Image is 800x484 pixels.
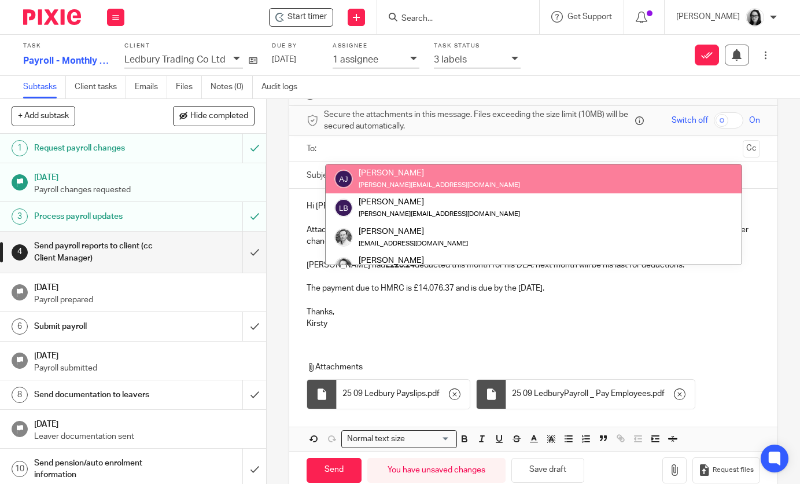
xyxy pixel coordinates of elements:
p: Hi [PERSON_NAME], [307,200,760,212]
span: 25 09 Ledbury Payslips [342,388,426,399]
div: [PERSON_NAME] [359,255,520,266]
h1: [DATE] [34,416,255,430]
a: Emails [135,76,167,98]
h1: Send pension/auto enrolment information [34,454,165,484]
span: On [749,115,760,126]
div: [PERSON_NAME] [359,196,520,208]
p: Attachments [307,361,754,373]
span: Hide completed [190,112,248,121]
button: Save draft [511,458,584,483]
label: To: [307,143,319,155]
div: 8 [12,387,28,403]
p: Thanks, [307,306,760,318]
p: [PERSON_NAME] had deducted this month for his DEA, next month will be his last for deductions. [307,259,760,271]
label: Assignee [333,42,419,50]
div: . [506,380,695,409]
img: svg%3E [334,199,353,217]
input: Send [307,458,362,483]
div: Search for option [341,430,457,448]
p: 3 labels [434,54,467,65]
p: Attached are the payroll reports for September. Please let us know if you are happy for us to sub... [307,224,760,248]
a: Subtasks [23,76,66,98]
p: Payroll submitted [34,362,255,374]
h1: Send payroll reports to client (cc Client Manager) [34,237,165,267]
a: Notes (0) [211,76,253,98]
img: T1JH8BBNX-UMG48CW64-d2649b4fbe26-512.png [334,257,353,276]
div: 10 [12,461,28,477]
div: . [337,380,470,409]
span: Secure the attachments in this message. Files exceeding the size limit (10MB) will be secured aut... [324,109,632,133]
img: Profile%20photo.jpeg [746,8,764,27]
input: Search for option [408,433,450,445]
h1: Process payroll updates [34,208,165,225]
button: Hide completed [173,106,255,126]
div: 4 [12,244,28,261]
button: + Add subtask [12,106,75,126]
div: 3 [12,208,28,225]
p: Ledbury Trading Co Ltd [124,54,226,65]
img: Rod%202%20Small.jpg [334,228,353,247]
div: You have unsaved changes [367,458,506,483]
span: [DATE] [272,56,296,64]
img: svg%3E [334,170,353,188]
input: Search [400,14,504,24]
a: Client tasks [75,76,126,98]
p: Payroll changes requested [34,184,255,196]
div: Ledbury Trading Co Ltd - Payroll - Monthly - Client makes payments [269,8,333,27]
small: [PERSON_NAME][EMAIL_ADDRESS][DOMAIN_NAME] [359,182,520,188]
a: Audit logs [261,76,306,98]
strong: £228.24 [385,261,415,269]
span: Normal text size [344,433,407,445]
div: 6 [12,318,28,335]
span: Get Support [567,13,612,21]
p: Leaver documentation sent [34,431,255,442]
button: Request files [692,457,760,483]
small: [EMAIL_ADDRESS][DOMAIN_NAME] [359,240,468,247]
small: [PERSON_NAME][EMAIL_ADDRESS][DOMAIN_NAME] [359,211,520,217]
p: Payroll prepared [34,294,255,306]
p: [PERSON_NAME] [676,11,740,23]
span: pdf [427,388,440,399]
h1: Request payroll changes [34,140,165,157]
div: [PERSON_NAME] [359,225,468,237]
span: pdf [652,388,665,399]
label: Task status [434,42,521,50]
span: 25 09 LedburyPayroll _ Pay Employees [512,388,651,399]
span: Switch off [672,115,708,126]
p: 1 assignee [333,54,378,65]
h1: [DATE] [34,347,255,362]
h1: Send documentation to leavers [34,386,165,404]
h1: [DATE] [34,279,255,294]
img: Pixie [23,9,81,25]
label: Subject: [307,170,337,181]
label: Client [124,42,257,50]
button: Cc [743,140,760,157]
label: Due by [272,42,318,50]
span: Request files [713,465,754,475]
h1: [DATE] [34,169,255,184]
span: Start timer [287,11,327,23]
label: Task [23,42,110,50]
div: 1 [12,140,28,156]
h1: Submit payroll [34,318,165,335]
div: [PERSON_NAME] [359,167,520,179]
a: Files [176,76,202,98]
p: Kirsty [307,318,760,329]
p: The payment due to HMRC is £14,076.37 and is due by the [DATE]. [307,283,760,294]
